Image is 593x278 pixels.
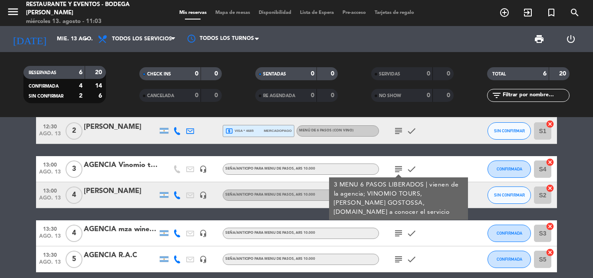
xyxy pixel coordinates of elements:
[546,158,554,167] i: cancel
[311,71,314,77] strong: 0
[497,257,522,262] span: CONFIRMADA
[84,250,158,261] div: AGENCIA R.A.C
[379,94,401,98] span: NO SHOW
[294,193,315,196] span: , ARS 10.000
[546,184,554,193] i: cancel
[534,34,544,44] span: print
[338,10,370,15] span: Pre-acceso
[84,224,158,235] div: AGENCIA mza wine tour | [PERSON_NAME]
[39,121,61,131] span: 12:30
[147,94,174,98] span: CANCELADA
[225,127,254,135] span: visa * 4685
[488,251,531,268] button: CONFIRMADA
[39,195,61,205] span: ago. 13
[334,180,464,217] div: 3 MENU 6 PASOS LIBERADOS | vienen de la agencia; VINOMIO TOURS, [PERSON_NAME] GOSTOSSA, [DOMAIN_N...
[29,94,63,98] span: SIN CONFIRMAR
[263,72,286,76] span: SENTADAS
[406,254,417,265] i: check
[294,231,315,235] span: , ARS 10.000
[199,191,207,199] i: headset_mic
[393,164,404,174] i: subject
[199,255,207,263] i: headset_mic
[195,92,198,98] strong: 0
[225,231,315,235] span: Seña/anticipo para MENU DE PASOS
[7,5,20,18] i: menu
[39,223,61,233] span: 13:30
[264,128,292,134] span: mercadopago
[555,26,586,52] div: LOG OUT
[502,91,569,100] input: Filtrar por nombre...
[39,185,61,195] span: 13:00
[66,251,82,268] span: 5
[488,160,531,178] button: CONFIRMADA
[211,10,254,15] span: Mapa de mesas
[66,160,82,178] span: 3
[79,93,82,99] strong: 2
[66,225,82,242] span: 4
[406,228,417,239] i: check
[566,34,576,44] i: power_settings_new
[39,249,61,259] span: 13:30
[331,71,336,77] strong: 0
[84,121,158,133] div: [PERSON_NAME]
[95,83,104,89] strong: 14
[147,72,171,76] span: CHECK INS
[66,122,82,140] span: 2
[379,72,400,76] span: SERVIDAS
[296,10,338,15] span: Lista de Espera
[406,126,417,136] i: check
[370,10,418,15] span: Tarjetas de regalo
[39,159,61,169] span: 13:00
[195,71,198,77] strong: 0
[299,129,354,132] span: MENÚ DE 6 PASOS (Con vino)
[84,186,158,197] div: [PERSON_NAME]
[427,71,430,77] strong: 0
[494,193,525,197] span: SIN CONFIRMAR
[29,71,56,75] span: RESERVADAS
[7,29,53,49] i: [DATE]
[225,193,315,196] span: Seña/anticipo para MENU DE PASOS
[494,128,525,133] span: SIN CONFIRMAR
[331,92,336,98] strong: 0
[523,7,533,18] i: exit_to_app
[491,90,502,101] i: filter_list
[79,69,82,75] strong: 6
[497,167,522,171] span: CONFIRMADA
[7,5,20,21] button: menu
[488,225,531,242] button: CONFIRMADA
[294,257,315,261] span: , ARS 10.000
[95,69,104,75] strong: 20
[393,228,404,239] i: subject
[546,222,554,231] i: cancel
[570,7,580,18] i: search
[214,92,220,98] strong: 0
[427,92,430,98] strong: 0
[488,122,531,140] button: SIN CONFIRMAR
[263,94,295,98] span: RE AGENDADA
[447,71,452,77] strong: 0
[99,93,104,99] strong: 6
[26,17,142,26] div: miércoles 13. agosto - 11:03
[29,84,59,88] span: CONFIRMADA
[81,34,91,44] i: arrow_drop_down
[225,167,315,170] span: Seña/anticipo para MENU DE PASOS
[393,254,404,265] i: subject
[546,7,557,18] i: turned_in_not
[39,233,61,243] span: ago. 13
[406,164,417,174] i: check
[225,127,233,135] i: local_atm
[39,131,61,141] span: ago. 13
[488,186,531,204] button: SIN CONFIRMAR
[546,120,554,128] i: cancel
[225,257,315,261] span: Seña/anticipo para MENU DE PASOS
[546,248,554,257] i: cancel
[175,10,211,15] span: Mis reservas
[79,83,82,89] strong: 4
[499,7,510,18] i: add_circle_outline
[492,72,506,76] span: TOTAL
[26,0,142,17] div: Restaurante y Eventos - Bodega [PERSON_NAME]
[559,71,568,77] strong: 20
[39,169,61,179] span: ago. 13
[294,167,315,170] span: , ARS 10.000
[199,229,207,237] i: headset_mic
